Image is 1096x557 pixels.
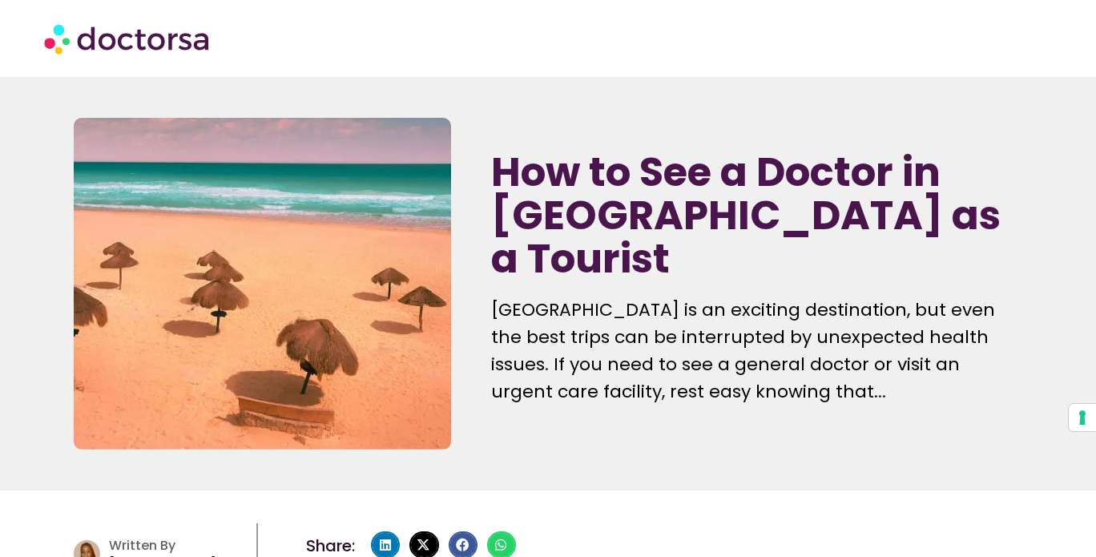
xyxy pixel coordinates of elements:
button: Your consent preferences for tracking technologies [1069,404,1096,431]
h4: Written By [109,538,248,553]
p: [GEOGRAPHIC_DATA] is an exciting destination, but even the best trips can be interrupted by unexp... [491,297,1021,406]
h1: How to See a Doctor in [GEOGRAPHIC_DATA] as a Tourist [491,151,1021,281]
h4: Share: [306,538,355,554]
